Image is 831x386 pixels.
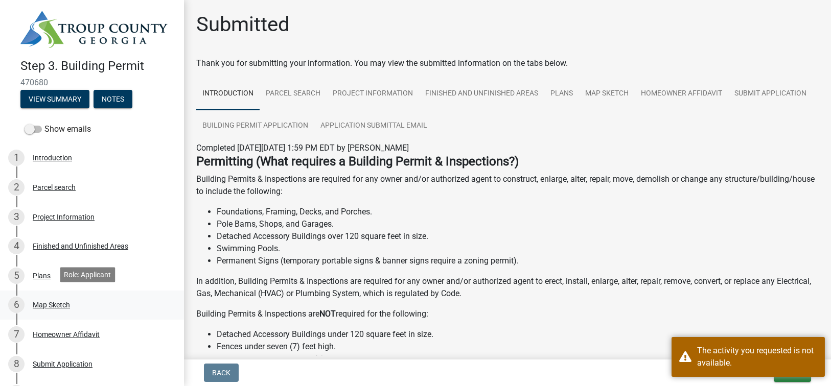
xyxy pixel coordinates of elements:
a: Project Information [327,78,419,110]
li: Retaining Walls under four (4) feet high. [217,353,819,365]
a: Parcel search [260,78,327,110]
div: Finished and Unfinished Areas [33,243,128,250]
button: Back [204,364,239,382]
p: Building Permits & Inspections are required for the following: [196,308,819,320]
div: 3 [8,209,25,225]
div: Introduction [33,154,72,161]
div: 6 [8,297,25,313]
li: Fences under seven (7) feet high. [217,341,819,353]
div: 1 [8,150,25,166]
li: Permanent Signs (temporary portable signs & banner signs require a zoning permit). [217,255,819,267]
li: Foundations, Framing, Decks, and Porches. [217,206,819,218]
div: 2 [8,179,25,196]
span: Completed [DATE][DATE] 1:59 PM EDT by [PERSON_NAME] [196,143,409,153]
button: View Summary [20,90,89,108]
label: Show emails [25,123,91,135]
button: Notes [94,90,132,108]
div: Plans [33,272,51,279]
div: Parcel search [33,184,76,191]
li: Detached Accessory Buildings over 120 square feet in size. [217,230,819,243]
div: 5 [8,268,25,284]
div: 7 [8,326,25,343]
h1: Submitted [196,12,290,37]
div: Submit Application [33,360,93,368]
li: Swimming Pools. [217,243,819,255]
h4: Step 3. Building Permit [20,59,176,74]
a: Finished and Unfinished Areas [419,78,544,110]
p: Building Permits & Inspections are required for any owner and/or authorized agent to construct, e... [196,173,819,198]
p: In addition, Building Permits & Inspections are required for any owner and/or authorized agent to... [196,275,819,300]
a: Submit Application [728,78,813,110]
div: 4 [8,238,25,254]
li: Pole Barns, Shops, and Garages. [217,218,819,230]
li: Detached Accessory Buildings under 120 square feet in size. [217,328,819,341]
div: The activity you requested is not available. [697,345,817,369]
div: Thank you for submitting your information. You may view the submitted information on the tabs below. [196,57,819,69]
img: Troup County, Georgia [20,11,168,48]
div: Homeowner Affidavit [33,331,100,338]
span: 470680 [20,78,164,87]
a: Introduction [196,78,260,110]
a: Homeowner Affidavit [635,78,728,110]
wm-modal-confirm: Summary [20,95,89,104]
strong: Permitting (What requires a Building Permit & Inspections?) [196,154,519,168]
a: Plans [544,78,579,110]
a: Application Submittal Email [314,110,433,142]
div: Project Information [33,213,95,221]
span: Back [212,369,230,377]
a: Map Sketch [579,78,635,110]
strong: NOT [319,309,336,319]
div: Map Sketch [33,301,70,308]
div: 8 [8,356,25,372]
wm-modal-confirm: Notes [94,95,132,104]
a: Building Permit Application [196,110,314,142]
div: Role: Applicant [60,267,115,282]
